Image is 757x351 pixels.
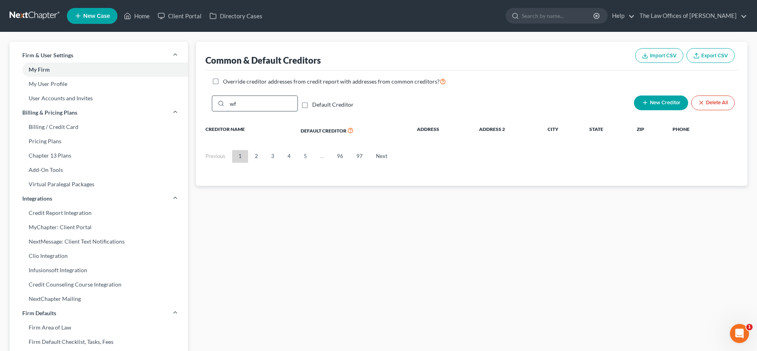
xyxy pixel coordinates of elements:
a: My User Profile [10,77,188,91]
button: Export CSV [687,48,735,63]
span: Delete All [706,100,728,106]
span: Firm Defaults [22,309,56,317]
a: Firm Area of Law [10,320,188,335]
span: Address [417,126,439,132]
a: MyChapter: Client Portal [10,220,188,234]
a: Firm Defaults [10,306,188,320]
a: Next [370,150,394,163]
a: Help [608,9,635,23]
a: Billing & Pricing Plans [10,105,188,120]
a: Firm & User Settings [10,48,188,62]
a: 2 [248,150,264,163]
input: Search by name... [522,8,595,23]
a: Billing / Credit Card [10,120,188,134]
a: 97 [350,150,369,163]
a: Virtual Paralegal Packages [10,177,188,191]
a: The Law Offices of [PERSON_NAME] [636,9,747,23]
span: 1 [746,324,753,330]
span: Zip [637,126,644,132]
span: Import CSV [650,53,677,59]
a: 5 [297,150,313,163]
a: My Firm [10,62,188,77]
span: Integrations [22,195,52,203]
a: Client Portal [154,9,205,23]
a: NextMessage: Client Text Notifications [10,234,188,249]
button: Import CSV [635,48,683,63]
a: Integrations [10,191,188,206]
a: Add-On Tools [10,163,188,177]
a: Directory Cases [205,9,266,23]
span: Default Creditor [301,128,346,134]
div: Common & Default Creditors [205,55,321,66]
button: New Creditor [634,96,688,110]
input: Quick Search [227,96,297,111]
label: Default Creditor [312,101,354,109]
span: Override creditor addresses from credit report with addresses from common creditors? [223,78,440,85]
span: Firm & User Settings [22,51,73,59]
a: Firm Default Checklist, Tasks, Fees [10,335,188,349]
span: Phone [673,126,690,132]
button: Delete All [691,96,735,110]
a: 1 [232,150,248,163]
span: New Creditor [650,100,681,106]
a: 3 [265,150,281,163]
span: Address 2 [479,126,505,132]
a: User Accounts and Invites [10,91,188,105]
span: State [589,126,603,132]
span: Billing & Pricing Plans [22,109,77,117]
a: Credit Counseling Course Integration [10,277,188,292]
a: Home [120,9,154,23]
a: Chapter 13 Plans [10,148,188,163]
span: Creditor Name [205,126,245,132]
span: New Case [83,13,110,19]
a: NextChapter Mailing [10,292,188,306]
a: 4 [281,150,297,163]
span: City [548,126,558,132]
a: 96 [331,150,350,163]
a: Clio Integration [10,249,188,263]
a: Credit Report Integration [10,206,188,220]
a: Infusionsoft Integration [10,263,188,277]
a: Pricing Plans [10,134,188,148]
iframe: Intercom live chat [730,324,749,343]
